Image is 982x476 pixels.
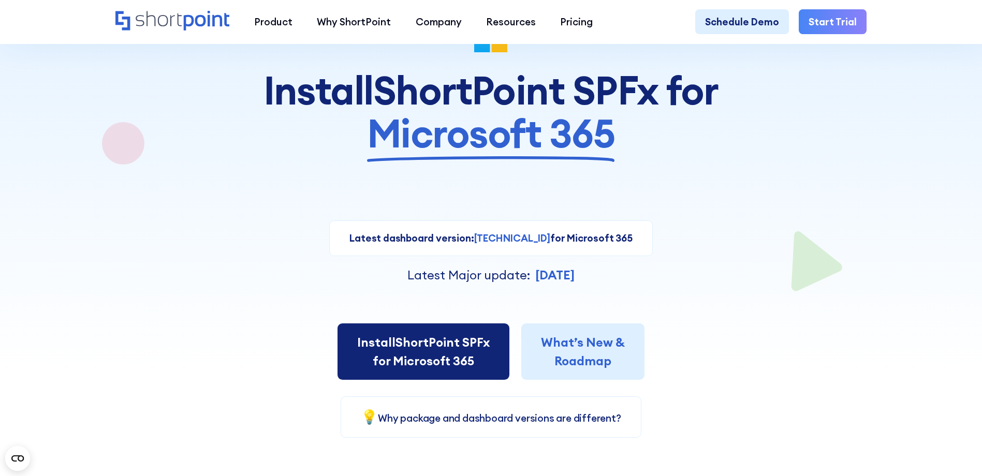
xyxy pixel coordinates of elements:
[361,408,378,425] span: 💡
[403,9,474,34] a: Company
[245,69,736,155] h1: ShortPoint SPFx for
[474,232,550,244] strong: [TECHNICAL_ID]
[695,9,789,34] a: Schedule Demo
[254,14,292,29] div: Product
[560,14,593,29] div: Pricing
[361,412,621,424] a: 💡Why package and dashboard versions are different?
[338,323,509,380] a: InstallShortPoint SPFxfor Microsoft 365
[799,9,867,34] a: Start Trial
[367,112,615,155] span: Microsoft 365
[474,9,548,34] a: Resources
[407,266,531,285] p: Latest Major update:
[416,14,462,29] div: Company
[317,14,391,29] div: Why ShortPoint
[5,446,30,471] button: Open CMP widget
[486,14,536,29] div: Resources
[115,11,230,32] a: Home
[357,334,395,350] span: Install
[930,426,982,476] iframe: Chat Widget
[550,232,633,244] strong: for Microsoft 365
[521,323,644,380] a: What’s New &Roadmap
[242,9,304,34] a: Product
[548,9,605,34] a: Pricing
[535,267,575,282] strong: [DATE]
[263,69,373,112] span: Install
[349,232,474,244] strong: Latest dashboard version:
[305,9,403,34] a: Why ShortPoint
